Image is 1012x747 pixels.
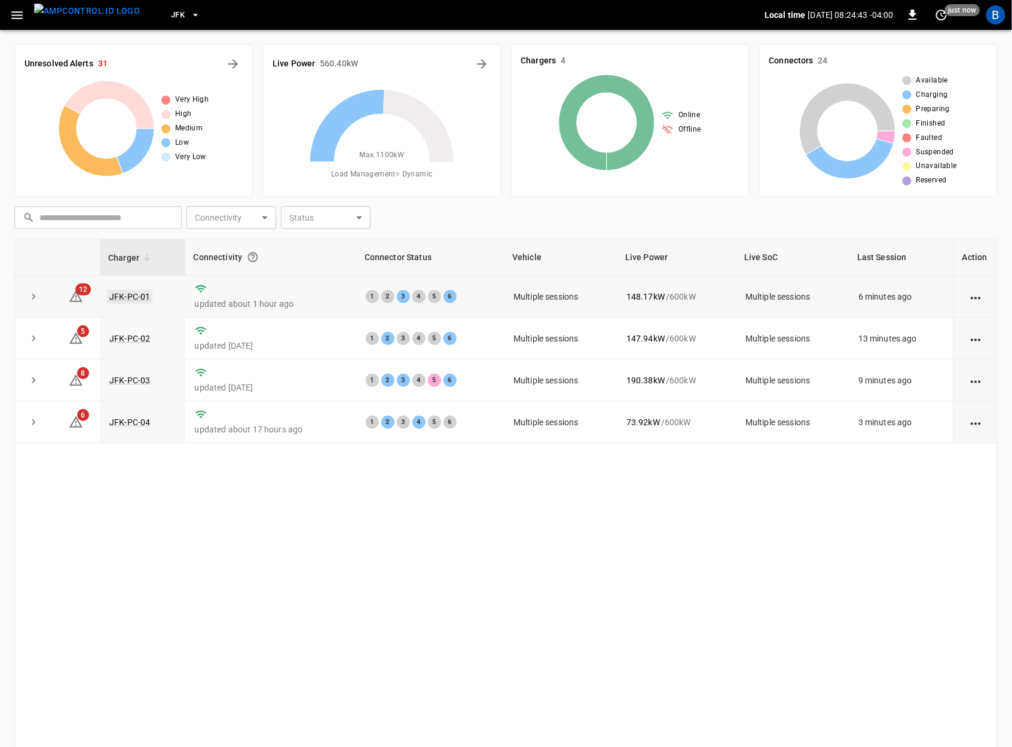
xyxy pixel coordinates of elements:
p: Local time [765,9,806,21]
button: expand row [25,330,42,347]
td: Multiple sessions [736,359,849,401]
span: Very High [175,94,209,106]
p: updated [DATE] [195,340,347,352]
div: 5 [428,332,441,345]
div: 1 [366,374,379,387]
span: Faulted [916,132,943,144]
h6: Connectors [769,54,814,68]
button: expand row [25,288,42,306]
td: Multiple sessions [736,401,849,443]
p: 148.17 kW [626,291,665,303]
p: 73.92 kW [626,416,660,428]
button: JFK [166,4,205,27]
div: action cell options [968,333,983,344]
span: Suspended [916,147,955,158]
th: Live SoC [736,239,849,276]
div: action cell options [968,291,983,303]
span: Max. 1100 kW [359,150,404,161]
td: 3 minutes ago [849,401,953,443]
div: 3 [397,416,410,429]
div: 4 [412,332,426,345]
div: 1 [366,416,379,429]
div: 2 [381,290,395,303]
a: 8 [69,375,83,385]
td: 6 minutes ago [849,276,953,318]
div: 2 [381,374,395,387]
div: profile-icon [986,5,1005,25]
button: expand row [25,413,42,431]
div: 4 [412,374,426,387]
td: Multiple sessions [504,401,617,443]
div: 6 [444,332,457,345]
a: JFK-PC-04 [109,417,150,427]
h6: Unresolved Alerts [25,57,93,71]
div: 3 [397,290,410,303]
h6: Live Power [273,57,315,71]
a: JFK-PC-01 [107,289,152,304]
span: 12 [75,283,91,295]
h6: 24 [818,54,828,68]
span: Available [916,75,949,87]
span: just now [945,4,980,16]
a: 5 [69,333,83,342]
div: 6 [444,374,457,387]
p: updated about 17 hours ago [195,423,347,435]
div: 1 [366,332,379,345]
span: Charger [108,251,155,265]
th: Live Power [617,239,736,276]
span: Preparing [916,103,950,115]
div: 5 [428,416,441,429]
div: 5 [428,374,441,387]
div: action cell options [968,374,983,386]
a: JFK-PC-03 [109,376,150,385]
a: 12 [69,291,83,300]
td: Multiple sessions [504,276,617,318]
div: 4 [412,416,426,429]
td: Multiple sessions [504,318,617,359]
img: ampcontrol.io logo [34,4,140,19]
span: 6 [77,409,89,421]
div: 5 [428,290,441,303]
div: 3 [397,332,410,345]
span: Very Low [175,151,206,163]
span: JFK [171,8,185,22]
h6: Chargers [521,54,557,68]
div: 2 [381,332,395,345]
div: 3 [397,374,410,387]
a: JFK-PC-02 [109,334,150,343]
a: 6 [69,417,83,426]
p: 190.38 kW [626,374,665,386]
button: set refresh interval [932,5,951,25]
th: Connector Status [356,239,504,276]
h6: 31 [98,57,108,71]
p: updated [DATE] [195,382,347,394]
p: updated about 1 hour ago [195,298,347,310]
span: 5 [77,325,89,337]
button: All Alerts [224,54,243,74]
span: 8 [77,367,89,379]
div: Connectivity [194,246,348,268]
th: Action [953,239,997,276]
span: Reserved [916,175,947,187]
p: 147.94 kW [626,333,665,344]
h6: 560.40 kW [320,57,358,71]
span: Finished [916,118,946,130]
button: expand row [25,371,42,389]
span: Charging [916,89,948,101]
span: Low [175,137,189,149]
span: Medium [175,123,203,135]
div: / 600 kW [626,416,726,428]
td: 9 minutes ago [849,359,953,401]
h6: 4 [561,54,565,68]
span: Online [678,109,700,121]
th: Vehicle [504,239,617,276]
td: Multiple sessions [736,318,849,359]
button: Energy Overview [472,54,491,74]
p: [DATE] 08:24:43 -04:00 [808,9,894,21]
button: Connection between the charger and our software. [242,246,264,268]
div: 6 [444,416,457,429]
span: Offline [678,124,701,136]
div: 2 [381,416,395,429]
div: 4 [412,290,426,303]
div: 6 [444,290,457,303]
